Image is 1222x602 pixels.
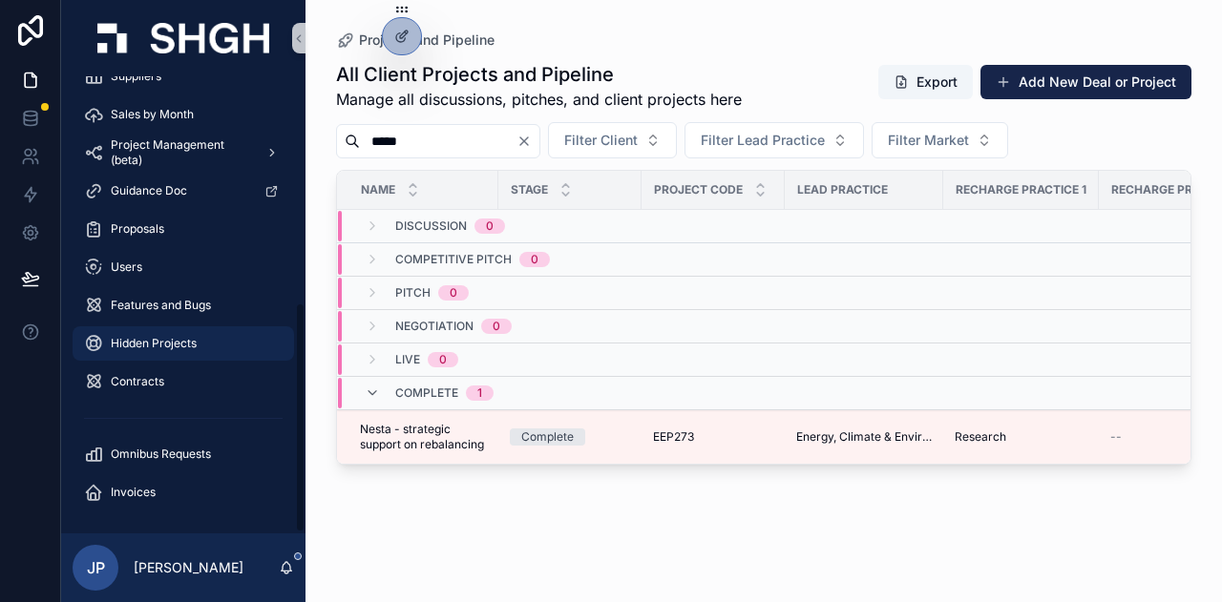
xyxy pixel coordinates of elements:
span: Projects and Pipeline [359,31,495,50]
span: Filter Client [564,131,638,150]
span: Stage [511,182,548,197]
span: Discussion [395,218,467,234]
span: Research [955,429,1006,445]
a: Features and Bugs [73,288,294,322]
a: Research [955,429,1087,445]
div: 0 [486,218,494,234]
span: Complete [395,385,458,401]
button: Select Button [872,122,1008,158]
span: Filter Lead Practice [701,131,825,150]
a: Users [73,250,294,284]
a: Nesta - strategic support on rebalancing [360,422,487,452]
span: Sales by Month [111,107,194,122]
span: Project Management (beta) [111,137,250,168]
div: 0 [493,319,500,334]
h1: All Client Projects and Pipeline [336,61,742,88]
div: 0 [439,352,447,367]
span: Features and Bugs [111,298,211,313]
p: [PERSON_NAME] [134,558,243,577]
span: Suppliers [111,69,161,84]
span: Guidance Doc [111,183,187,198]
span: Hidden Projects [111,336,197,351]
span: Project Code [654,182,743,197]
div: 0 [531,252,538,267]
span: Lead Practice [797,182,888,197]
div: 1 [477,385,482,401]
span: Manage all discussions, pitches, and client projects here [336,88,742,111]
span: Invoices [111,485,156,500]
span: Omnibus Requests [111,446,211,462]
button: Select Button [548,122,677,158]
button: Select Button [685,122,864,158]
a: Project Management (beta) [73,135,294,170]
span: Competitive Pitch [395,252,512,267]
span: Live [395,352,420,367]
span: Contracts [111,374,164,389]
span: -- [1110,429,1122,445]
a: Contracts [73,364,294,399]
button: Add New Deal or Project [980,65,1191,99]
div: 0 [450,285,457,301]
a: Guidance Doc [73,174,294,208]
span: EEP273 [653,429,694,445]
span: Recharge Practice 1 [956,182,1086,197]
a: Energy, Climate & Environment [796,429,932,445]
button: Clear [516,134,539,149]
a: Omnibus Requests [73,437,294,471]
span: Filter Market [888,131,969,150]
span: Pitch [395,285,431,301]
span: Negotiation [395,319,474,334]
a: Hidden Projects [73,326,294,361]
span: Users [111,259,142,275]
span: JP [87,556,105,579]
a: Suppliers [73,59,294,93]
div: Complete [521,428,574,446]
a: Complete [510,428,630,446]
a: Sales by Month [73,97,294,132]
span: Proposals [111,221,164,237]
span: Name [361,182,395,197]
div: scrollable content [61,76,305,533]
a: Projects and Pipeline [336,31,495,50]
a: Invoices [73,475,294,509]
a: EEP273 [653,429,773,445]
a: Proposals [73,212,294,246]
button: Export [878,65,973,99]
img: App logo [97,23,269,53]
